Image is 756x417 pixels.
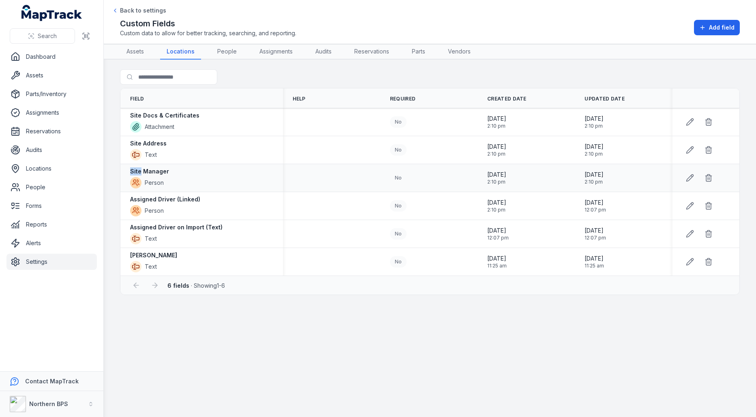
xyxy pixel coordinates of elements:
div: No [390,228,407,240]
a: Vendors [441,44,477,60]
a: Parts [405,44,432,60]
time: 03/09/2025, 2:10:52 pm [487,171,506,185]
span: Help [293,96,306,102]
h2: Custom Fields [120,18,296,29]
span: 2:10 pm [487,151,506,157]
strong: Assigned Driver (Linked) [130,195,200,203]
a: Assets [6,67,97,83]
span: [DATE] [487,227,509,235]
span: Person [145,207,164,215]
span: [DATE] [487,199,506,207]
span: Text [145,235,157,243]
span: 12:07 pm [487,235,509,241]
a: Settings [6,254,97,270]
span: 2:10 pm [487,123,506,129]
span: 11:25 am [585,263,604,269]
strong: Site Docs & Certificates [130,111,199,120]
div: No [390,256,407,267]
time: 25/09/2025, 12:07:34 pm [585,227,606,241]
span: Back to settings [120,6,166,15]
a: Reports [6,216,97,233]
span: [DATE] [585,254,604,263]
time: 25/09/2025, 11:25:05 am [487,254,507,269]
span: [DATE] [487,115,506,123]
time: 03/09/2025, 2:10:52 pm [585,143,604,157]
span: [DATE] [585,227,606,235]
strong: 6 fields [167,282,189,289]
span: 2:10 pm [487,207,506,213]
span: 2:10 pm [585,179,604,185]
button: Search [10,28,75,44]
a: MapTrack [21,5,82,21]
div: No [390,200,407,212]
a: Alerts [6,235,97,251]
time: 25/09/2025, 12:07:34 pm [487,227,509,241]
span: Required [390,96,415,102]
a: Locations [160,44,201,60]
span: [DATE] [487,171,506,179]
span: Created Date [487,96,527,102]
span: 2:10 pm [585,123,604,129]
time: 03/09/2025, 2:10:52 pm [487,143,506,157]
strong: [PERSON_NAME] [130,251,177,259]
a: Audits [6,142,97,158]
strong: Site Address [130,139,167,148]
span: Updated Date [585,96,625,102]
span: · Showing 1 - 6 [167,282,225,289]
a: Assignments [253,44,299,60]
a: Forms [6,198,97,214]
span: 2:10 pm [487,179,506,185]
span: Text [145,263,157,271]
strong: Northern BPS [29,400,68,407]
span: [DATE] [585,199,606,207]
a: Assets [120,44,150,60]
span: Field [130,96,144,102]
a: Back to settings [112,6,166,15]
span: [DATE] [585,171,604,179]
strong: Site Manager [130,167,169,175]
span: [DATE] [487,143,506,151]
span: Add field [709,24,735,32]
strong: Assigned Driver on Import (Text) [130,223,223,231]
a: Dashboard [6,49,97,65]
a: Audits [309,44,338,60]
a: Assignments [6,105,97,121]
span: Person [145,179,164,187]
span: 11:25 am [487,263,507,269]
time: 03/09/2025, 2:10:52 pm [487,199,506,213]
span: Custom data to allow for better tracking, searching, and reporting. [120,29,296,37]
span: [DATE] [585,115,604,123]
a: Reservations [348,44,396,60]
time: 25/09/2025, 11:25:05 am [585,254,604,269]
span: Text [145,151,157,159]
span: Attachment [145,123,174,131]
span: Search [38,32,57,40]
strong: Contact MapTrack [25,378,79,385]
span: 12:07 pm [585,207,606,213]
time: 03/09/2025, 2:10:52 pm [487,115,506,129]
time: 03/09/2025, 2:10:52 pm [585,115,604,129]
a: People [6,179,97,195]
a: People [211,44,243,60]
span: [DATE] [585,143,604,151]
div: No [390,144,407,156]
span: [DATE] [487,254,507,263]
time: 03/09/2025, 2:10:52 pm [585,171,604,185]
a: Parts/Inventory [6,86,97,102]
div: No [390,116,407,128]
time: 25/09/2025, 12:07:10 pm [585,199,606,213]
span: 2:10 pm [585,151,604,157]
span: 12:07 pm [585,235,606,241]
button: Add field [694,20,740,35]
a: Locations [6,160,97,177]
a: Reservations [6,123,97,139]
div: No [390,172,407,184]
